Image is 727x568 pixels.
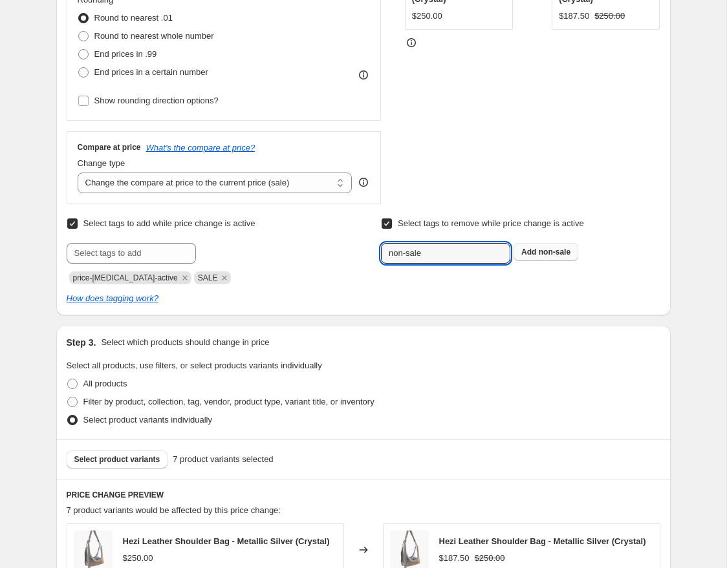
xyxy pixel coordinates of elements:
[539,247,570,257] span: non-sale
[67,361,322,370] span: Select all products, use filters, or select products variants individually
[173,453,273,466] span: 7 product variants selected
[74,454,160,465] span: Select product variants
[94,31,214,41] span: Round to nearest whole number
[219,272,230,284] button: Remove SALE
[94,96,219,105] span: Show rounding direction options?
[94,13,173,23] span: Round to nearest .01
[83,397,374,406] span: Filter by product, collection, tag, vendor, product type, variant title, or inventory
[594,10,625,23] strike: $250.00
[198,273,218,282] span: SALE
[439,552,470,565] div: $187.50
[78,158,125,168] span: Change type
[514,243,578,261] button: Add non-sale
[101,336,269,349] p: Select which products should change in price
[179,272,191,284] button: Remove price-change-job-active
[67,293,158,303] a: How does tagging work?
[83,218,255,228] span: Select tags to add while price change is active
[67,505,281,515] span: 7 product variants would be affected by this price change:
[67,243,196,264] input: Select tags to add
[381,243,510,264] input: Select tags to remove
[67,490,660,500] h6: PRICE CHANGE PREVIEW
[357,176,370,189] div: help
[67,450,168,468] button: Select product variants
[83,379,127,388] span: All products
[78,142,141,153] h3: Compare at price
[146,143,255,153] button: What's the compare at price?
[123,552,153,565] div: $250.00
[475,552,505,565] strike: $250.00
[83,415,212,425] span: Select product variants individually
[439,536,646,546] span: Hezi Leather Shoulder Bag - Metallic Silver (Crystal)
[67,336,96,349] h2: Step 3.
[559,10,589,23] div: $187.50
[398,218,584,228] span: Select tags to remove while price change is active
[412,10,442,23] div: $250.00
[94,67,208,77] span: End prices in a certain number
[73,273,178,282] span: price-change-job-active
[123,536,330,546] span: Hezi Leather Shoulder Bag - Metallic Silver (Crystal)
[521,247,536,257] b: Add
[94,49,157,59] span: End prices in .99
